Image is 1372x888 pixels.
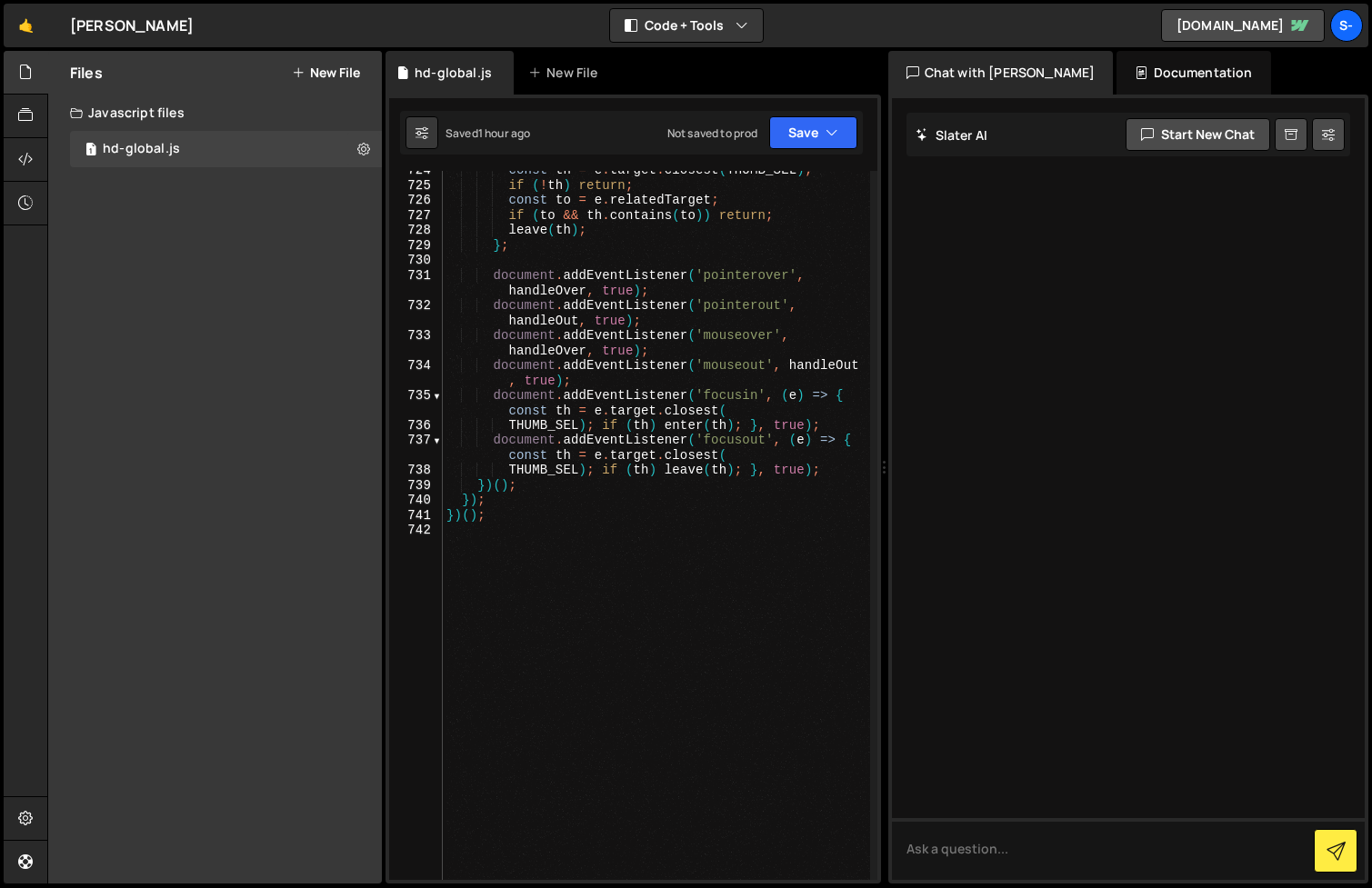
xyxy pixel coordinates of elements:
div: 724 [389,163,443,178]
h2: Slater AI [916,126,988,144]
div: 732 [389,298,443,328]
button: Start new chat [1126,118,1270,151]
button: New File [292,65,360,80]
div: Not saved to prod [667,125,758,141]
div: 740 [389,493,443,508]
a: [DOMAIN_NAME] [1161,9,1325,42]
div: 726 [389,193,443,208]
div: 741 [389,508,443,524]
div: New File [528,64,605,82]
a: s- [1330,9,1363,42]
button: Save [769,116,857,149]
div: 737 [389,433,443,463]
div: 727 [389,208,443,224]
div: hd-global.js [103,141,180,157]
div: 725 [389,178,443,194]
h2: Files [70,63,103,83]
div: [PERSON_NAME] [70,15,194,36]
div: Saved [446,125,530,141]
div: 736 [389,418,443,434]
div: 739 [389,478,443,494]
div: 734 [389,358,443,388]
div: 17020/46749.js [70,131,382,167]
div: 742 [389,523,443,538]
div: 733 [389,328,443,358]
div: 1 hour ago [478,125,531,141]
div: Documentation [1117,51,1270,95]
button: Code + Tools [610,9,763,42]
div: 731 [389,268,443,298]
div: 729 [389,238,443,254]
div: 728 [389,223,443,238]
div: 730 [389,253,443,268]
div: 738 [389,463,443,478]
div: 735 [389,388,443,418]
a: 🤙 [4,4,48,47]
div: Javascript files [48,95,382,131]
div: hd-global.js [415,64,492,82]
div: Chat with [PERSON_NAME] [888,51,1114,95]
